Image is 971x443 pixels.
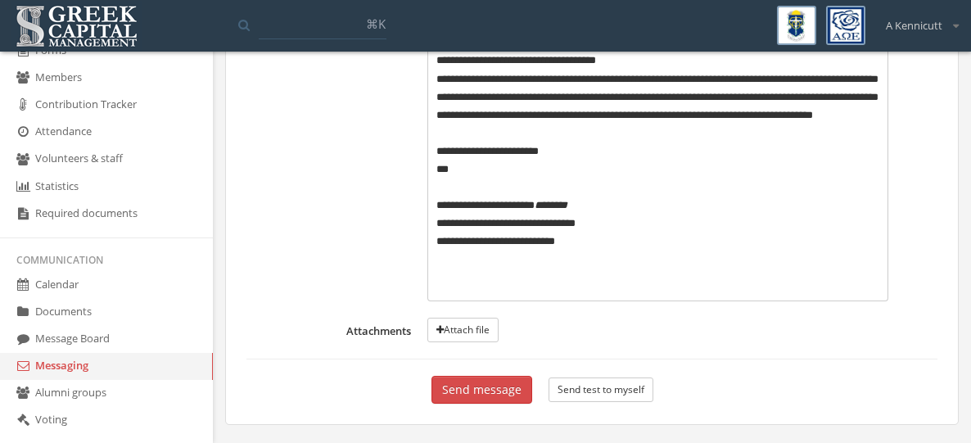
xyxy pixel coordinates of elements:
[366,16,386,32] span: ⌘K
[886,18,942,34] span: A Kennicutt
[431,376,532,404] button: Send message
[875,6,959,34] div: A Kennicutt
[549,377,653,402] button: Send test to myself
[246,318,419,342] label: Attachments
[427,318,499,342] button: Attach file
